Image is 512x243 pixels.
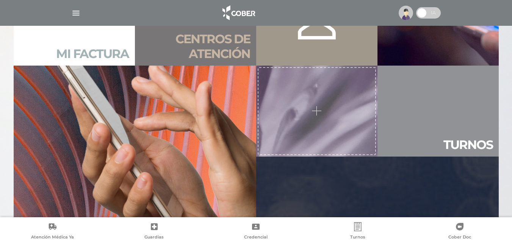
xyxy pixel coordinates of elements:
[2,222,103,241] a: Atención Médica Ya
[377,66,499,157] a: Turnos
[218,4,258,22] img: logo_cober_home-white.png
[56,47,129,61] h2: Mi factura
[144,234,164,241] span: Guardias
[103,222,205,241] a: Guardias
[71,8,81,18] img: Cober_menu-lines-white.svg
[448,234,471,241] span: Cober Doc
[307,222,409,241] a: Turnos
[31,234,74,241] span: Atención Médica Ya
[443,138,493,152] h2: Tur nos
[244,234,268,241] span: Credencial
[205,222,307,241] a: Credencial
[141,32,250,61] h2: Centros de atención
[350,234,365,241] span: Turnos
[399,6,413,20] img: profile-placeholder.svg
[409,222,510,241] a: Cober Doc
